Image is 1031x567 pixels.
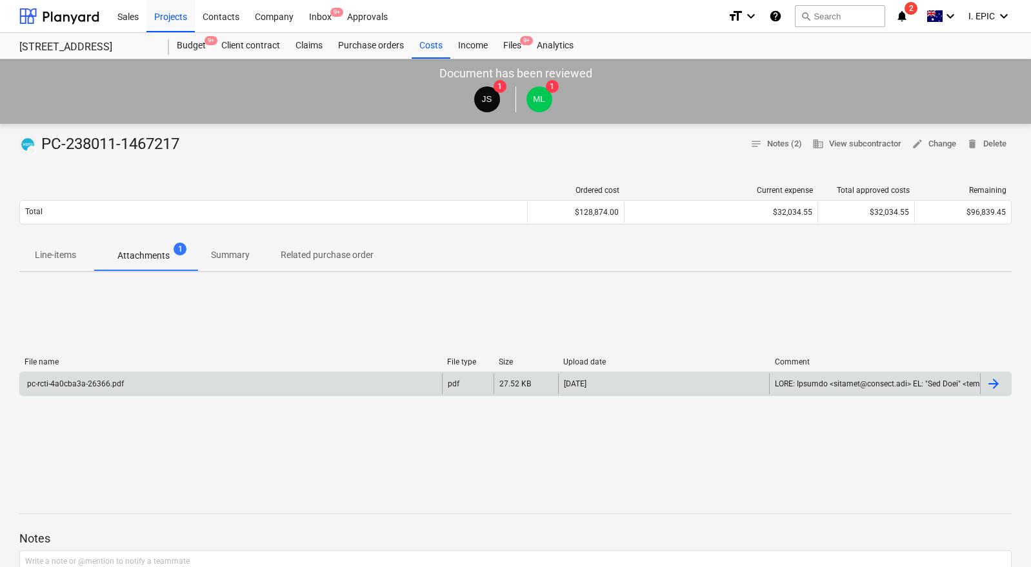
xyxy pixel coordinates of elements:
div: pc-rcti-4a0cba3a-26366.pdf [25,379,124,388]
div: Matt Lebon [526,86,552,112]
span: JS [482,94,492,104]
div: File type [447,357,488,366]
span: 9+ [520,36,533,45]
div: [DATE] [564,379,586,388]
div: Jacob Salta [474,86,500,112]
div: PC-238011-1467217 [19,134,185,155]
i: notifications [896,8,908,24]
span: I. EPIC [968,11,995,21]
span: View subcontractor [812,137,901,152]
button: Search [795,5,885,27]
a: Purchase orders [330,33,412,59]
div: pdf [448,379,459,388]
div: Size [499,357,553,366]
div: 27.52 KB [499,379,531,388]
iframe: Chat Widget [966,505,1031,567]
div: File name [25,357,437,366]
span: business [812,138,824,150]
div: $96,839.45 [920,208,1006,217]
span: Notes (2) [750,137,802,152]
div: Upload date [563,357,765,366]
p: Notes [19,531,1012,546]
a: Income [450,33,495,59]
p: Total [25,206,43,217]
p: Attachments [117,249,170,263]
div: Budget [169,33,214,59]
div: Invoice has been synced with Xero and its status is currently DRAFT [19,134,36,155]
p: Related purchase order [281,248,374,262]
span: delete [966,138,978,150]
span: search [801,11,811,21]
a: Client contract [214,33,288,59]
span: 2 [905,2,917,15]
img: xero.svg [21,138,34,151]
i: keyboard_arrow_down [943,8,958,24]
a: Claims [288,33,330,59]
button: Change [906,134,961,154]
a: Analytics [529,33,581,59]
div: Comment [775,357,976,366]
span: notes [750,138,762,150]
span: ML [533,94,545,104]
p: Line-items [35,248,76,262]
p: Document has been reviewed [439,66,592,81]
button: View subcontractor [807,134,906,154]
a: Files9+ [495,33,529,59]
div: [STREET_ADDRESS] [19,41,154,54]
p: Summary [211,248,250,262]
span: 1 [174,243,186,255]
button: Delete [961,134,1012,154]
i: Knowledge base [769,8,782,24]
a: Costs [412,33,450,59]
i: keyboard_arrow_down [996,8,1012,24]
a: Budget9+ [169,33,214,59]
div: Remaining [920,186,1006,195]
div: $32,034.55 [823,208,909,217]
span: 1 [546,80,559,93]
i: format_size [728,8,743,24]
span: 1 [494,80,506,93]
div: $32,034.55 [630,208,812,217]
span: edit [912,138,923,150]
i: keyboard_arrow_down [743,8,759,24]
div: $128,874.00 [533,208,619,217]
span: Change [912,137,956,152]
span: 9+ [330,8,343,17]
div: Ordered cost [533,186,619,195]
span: Delete [966,137,1006,152]
div: Files [495,33,529,59]
button: Notes (2) [745,134,807,154]
div: Total approved costs [823,186,910,195]
span: 9+ [205,36,217,45]
div: Current expense [630,186,813,195]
